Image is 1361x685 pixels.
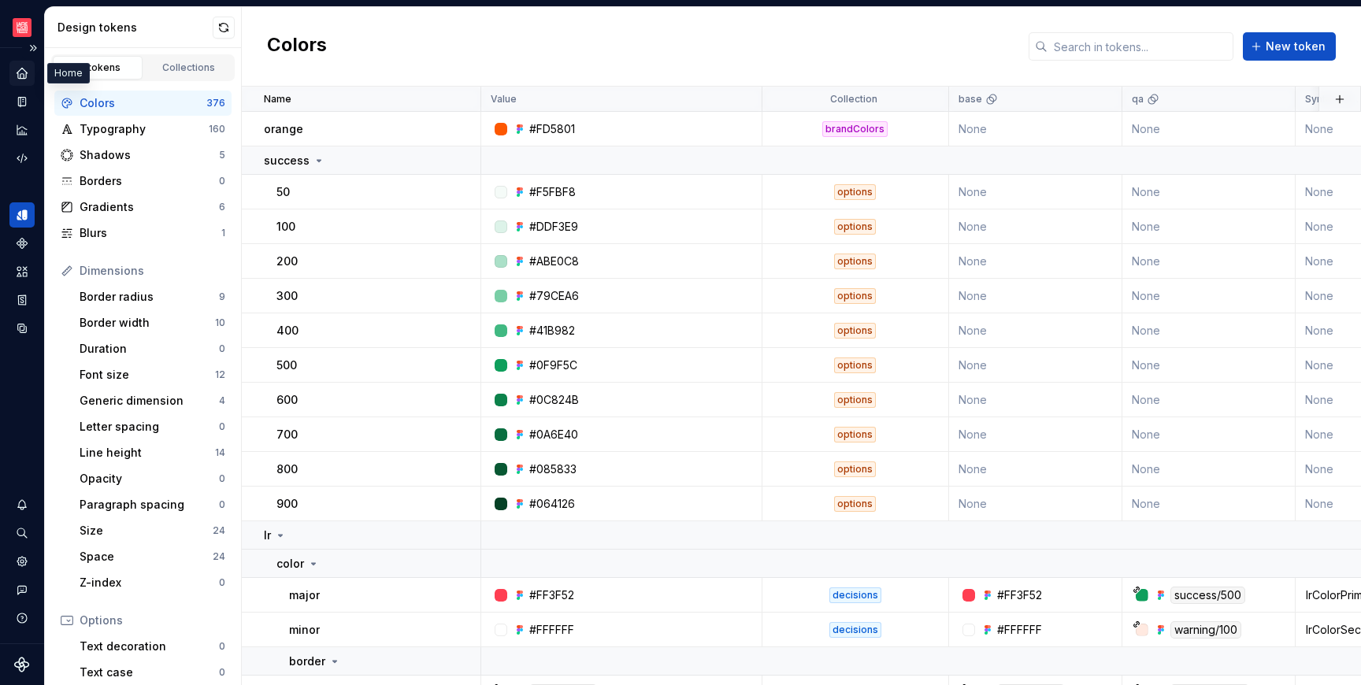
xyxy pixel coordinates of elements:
[529,587,574,603] div: #FF3F52
[54,168,232,194] a: Borders0
[529,496,575,512] div: #064126
[9,520,35,546] button: Search ⌘K
[1305,93,1361,106] p: Syntax: Web
[73,570,232,595] a: Z-index0
[9,89,35,114] div: Documentation
[1132,93,1144,106] p: qa
[276,357,297,373] p: 500
[276,496,298,512] p: 900
[949,175,1122,209] td: None
[834,461,876,477] div: options
[1122,112,1296,146] td: None
[1048,32,1233,61] input: Search in tokens...
[949,383,1122,417] td: None
[949,487,1122,521] td: None
[73,310,232,335] a: Border width10
[80,393,219,409] div: Generic dimension
[54,194,232,220] a: Gradients6
[830,93,877,106] p: Collection
[219,666,225,679] div: 0
[215,317,225,329] div: 10
[73,466,232,491] a: Opacity0
[9,287,35,313] a: Storybook stories
[834,184,876,200] div: options
[9,146,35,171] a: Code automation
[1170,621,1241,639] div: warning/100
[529,461,577,477] div: #085833
[14,657,30,672] a: Supernova Logo
[949,112,1122,146] td: None
[529,323,575,339] div: #41B982
[58,61,137,74] div: All tokens
[54,143,232,168] a: Shadows5
[54,91,232,116] a: Colors376
[9,577,35,602] button: Contact support
[219,342,225,355] div: 0
[9,202,35,228] a: Design tokens
[949,209,1122,244] td: None
[80,523,213,539] div: Size
[9,61,35,86] div: Home
[221,227,225,239] div: 1
[949,452,1122,487] td: None
[276,556,304,572] p: color
[9,549,35,574] a: Settings
[150,61,228,74] div: Collections
[219,149,225,161] div: 5
[834,496,876,512] div: options
[73,544,232,569] a: Space24
[949,244,1122,279] td: None
[289,622,320,638] p: minor
[834,288,876,304] div: options
[219,472,225,485] div: 0
[1122,383,1296,417] td: None
[80,445,215,461] div: Line height
[73,388,232,413] a: Generic dimension4
[219,640,225,653] div: 0
[949,417,1122,452] td: None
[80,665,219,680] div: Text case
[213,524,225,537] div: 24
[73,492,232,517] a: Paragraph spacing0
[73,414,232,439] a: Letter spacing0
[1122,313,1296,348] td: None
[1170,587,1245,604] div: success/500
[54,220,232,246] a: Blurs1
[54,117,232,142] a: Typography160
[213,550,225,563] div: 24
[9,117,35,143] a: Analytics
[9,259,35,284] div: Assets
[264,528,271,543] p: lr
[215,446,225,459] div: 14
[73,440,232,465] a: Line height14
[47,63,90,83] div: Home
[529,184,576,200] div: #F5FBF8
[73,518,232,543] a: Size24
[529,427,578,442] div: #0A6E40
[276,461,298,477] p: 800
[1122,175,1296,209] td: None
[491,93,517,106] p: Value
[9,231,35,256] a: Components
[73,284,232,309] a: Border radius9
[22,37,44,59] button: Expand sidebar
[834,323,876,339] div: options
[80,289,219,305] div: Border radius
[997,622,1042,638] div: #FFFFFF
[80,147,219,163] div: Shadows
[219,576,225,589] div: 0
[9,316,35,341] a: Data sources
[276,254,298,269] p: 200
[834,219,876,235] div: options
[276,288,298,304] p: 300
[80,263,225,279] div: Dimensions
[1122,452,1296,487] td: None
[959,93,982,106] p: base
[264,153,310,168] p: success
[276,323,299,339] p: 400
[9,492,35,517] button: Notifications
[949,348,1122,383] td: None
[219,498,225,511] div: 0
